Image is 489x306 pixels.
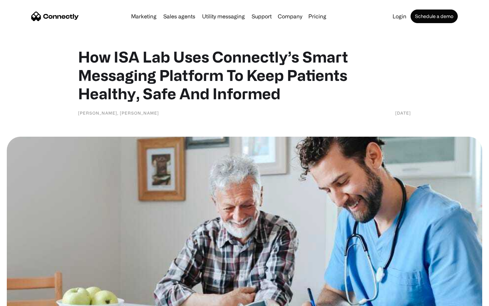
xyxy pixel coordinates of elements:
[411,10,458,23] a: Schedule a demo
[128,14,159,19] a: Marketing
[390,14,409,19] a: Login
[395,109,411,116] div: [DATE]
[7,294,41,304] aside: Language selected: English
[199,14,248,19] a: Utility messaging
[78,109,159,116] div: [PERSON_NAME], [PERSON_NAME]
[249,14,274,19] a: Support
[306,14,329,19] a: Pricing
[278,12,302,21] div: Company
[14,294,41,304] ul: Language list
[78,48,411,103] h1: How ISA Lab Uses Connectly’s Smart Messaging Platform To Keep Patients Healthy, Safe And Informed
[161,14,198,19] a: Sales agents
